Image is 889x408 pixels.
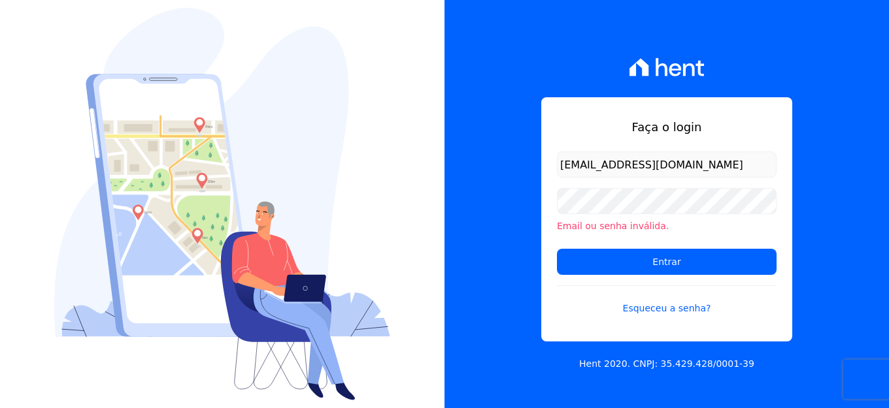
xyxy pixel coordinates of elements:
h1: Faça o login [557,118,777,136]
a: Esqueceu a senha? [557,285,777,315]
input: Email [557,151,777,178]
img: Login [54,8,390,400]
p: Hent 2020. CNPJ: 35.429.428/0001-39 [579,357,754,371]
li: Email ou senha inválida. [557,219,777,233]
input: Entrar [557,249,777,275]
